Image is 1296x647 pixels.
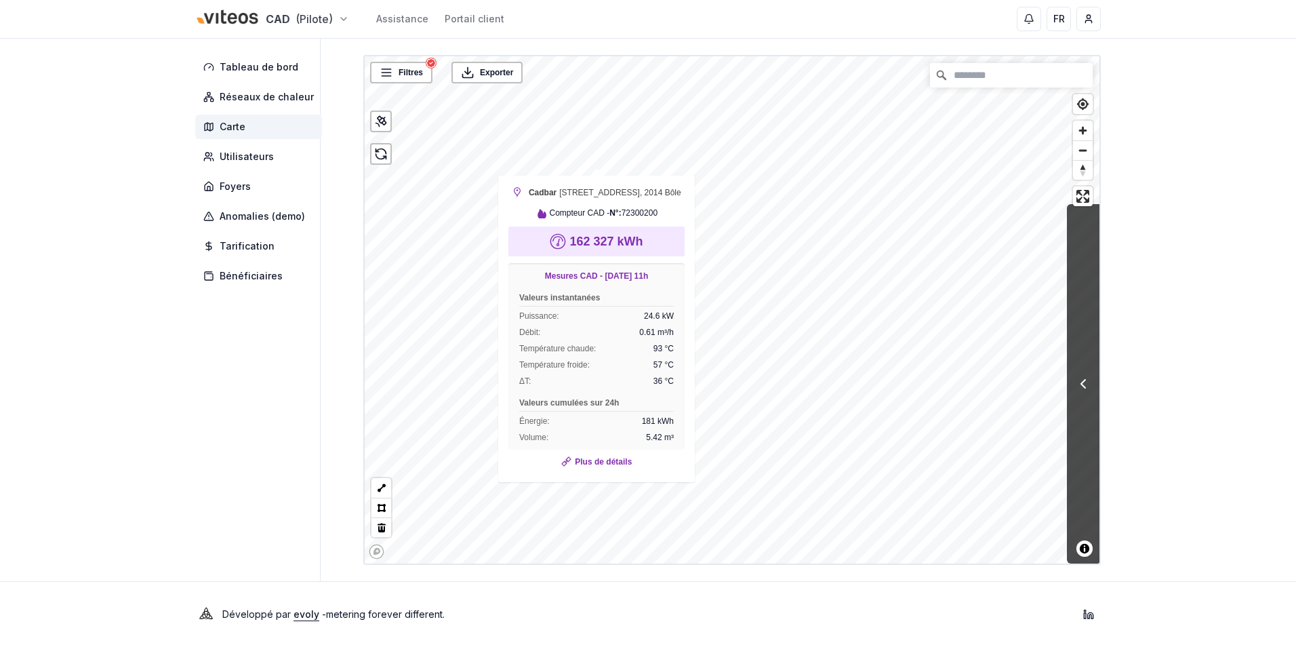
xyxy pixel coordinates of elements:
[195,204,327,229] a: Anomalies (demo)
[195,144,327,169] a: Utilisateurs
[220,120,245,134] span: Carte
[195,604,217,625] img: Evoly Logo
[376,12,428,26] a: Assistance
[220,180,251,193] span: Foyers
[1073,160,1093,180] button: Reset bearing to north
[399,66,423,79] span: Filtres
[1073,121,1093,140] button: Zoom in
[1047,7,1071,31] button: FR
[508,186,685,199] div: [STREET_ADDRESS], 2014 Bôle
[371,478,391,498] button: LineString tool (l)
[519,414,620,428] span: Énergie:
[195,115,327,139] a: Carte
[445,12,504,26] a: Portail client
[519,309,620,323] span: Puissance:
[519,396,674,412] div: Valeurs cumulées sur 24h
[1073,94,1093,114] button: Find my location
[1073,187,1093,206] button: Enter fullscreen
[293,608,319,620] a: evoly
[620,358,674,372] span: 57 °C
[195,85,327,109] a: Réseaux de chaleur
[1073,140,1093,160] button: Zoom out
[371,517,391,537] button: Delete
[930,63,1093,87] input: Chercher
[369,544,384,560] a: Mapbox homepage
[529,186,556,199] strong: Cadbar
[519,358,620,372] span: Température froide:
[1073,161,1093,180] span: Reset bearing to north
[195,264,327,288] a: Bénéficiaires
[1073,141,1093,160] span: Zoom out
[371,498,391,517] button: Polygon tool (p)
[575,455,632,469] a: Plus de détails
[220,210,305,223] span: Anomalies (demo)
[222,605,445,624] p: Développé par - metering forever different .
[220,60,298,74] span: Tableau de bord
[220,90,314,104] span: Réseaux de chaleur
[519,374,620,388] span: ΔT:
[519,291,674,307] div: Valeurs instantanées
[1053,12,1065,26] span: FR
[519,326,620,339] span: Débit:
[519,431,620,444] span: Volume:
[480,66,513,79] span: Exporter
[195,1,260,34] img: Viteos - CAD Logo
[220,239,275,253] span: Tarification
[365,56,1102,566] canvas: Map
[569,235,643,248] strong: 162 327 kWh
[195,5,349,34] button: CAD(Pilote)
[220,150,274,163] span: Utilisateurs
[620,309,674,323] span: 24.6 kW
[195,174,327,199] a: Foyers
[550,206,658,220] span: Compteur CAD - 72300200
[620,342,674,355] span: 93 °C
[220,269,283,283] span: Bénéficiaires
[514,269,679,283] div: Mesures CAD - [DATE] 11h
[1076,541,1093,557] button: Toggle attribution
[519,342,620,355] span: Température chaude:
[609,208,621,218] strong: N°:
[195,55,327,79] a: Tableau de bord
[620,431,674,444] span: 5.42 m³
[620,326,674,339] span: 0.61 m³/h
[195,234,327,258] a: Tarification
[620,414,674,428] span: 181 kWh
[266,11,290,27] span: CAD
[620,374,674,388] span: 36 °C
[296,11,333,27] span: (Pilote)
